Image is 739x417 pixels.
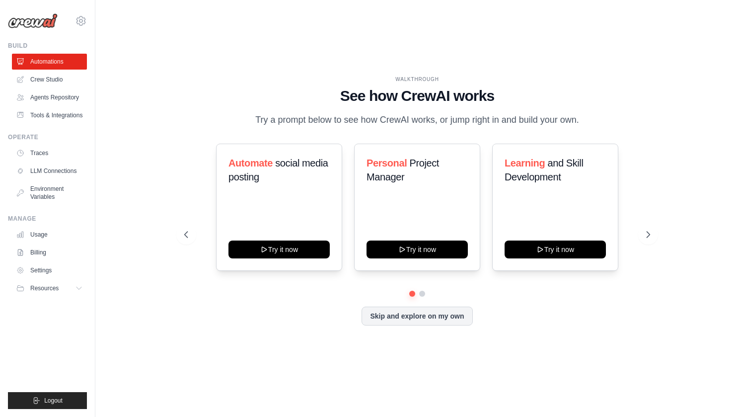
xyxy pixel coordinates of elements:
[367,241,468,258] button: Try it now
[12,181,87,205] a: Environment Variables
[228,158,328,182] span: social media posting
[367,158,407,168] span: Personal
[367,158,439,182] span: Project Manager
[12,54,87,70] a: Automations
[12,89,87,105] a: Agents Repository
[362,307,472,326] button: Skip and explore on my own
[12,245,87,260] a: Billing
[44,397,63,405] span: Logout
[8,133,87,141] div: Operate
[8,13,58,28] img: Logo
[8,42,87,50] div: Build
[12,145,87,161] a: Traces
[228,158,273,168] span: Automate
[505,241,606,258] button: Try it now
[12,262,87,278] a: Settings
[8,392,87,409] button: Logout
[12,280,87,296] button: Resources
[12,72,87,87] a: Crew Studio
[12,107,87,123] a: Tools & Integrations
[184,87,650,105] h1: See how CrewAI works
[30,284,59,292] span: Resources
[12,227,87,243] a: Usage
[8,215,87,223] div: Manage
[184,76,650,83] div: WALKTHROUGH
[505,158,545,168] span: Learning
[12,163,87,179] a: LLM Connections
[505,158,583,182] span: and Skill Development
[228,241,330,258] button: Try it now
[250,113,584,127] p: Try a prompt below to see how CrewAI works, or jump right in and build your own.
